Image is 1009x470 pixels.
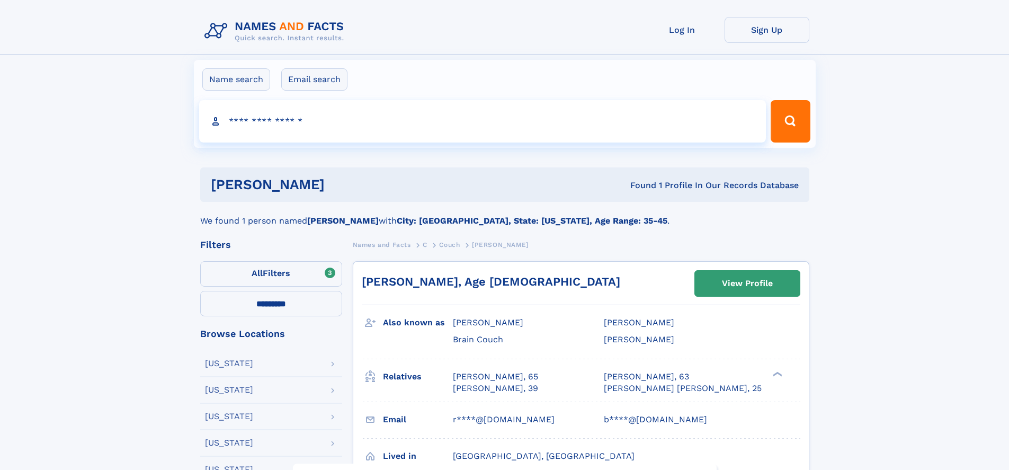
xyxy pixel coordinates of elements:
[199,100,766,143] input: search input
[200,240,342,250] div: Filters
[200,202,809,227] div: We found 1 person named with .
[770,370,783,377] div: ❯
[423,238,427,251] a: C
[439,241,460,249] span: Couch
[423,241,427,249] span: C
[439,238,460,251] a: Couch
[200,17,353,46] img: Logo Names and Facts
[383,368,453,386] h3: Relatives
[604,371,689,383] a: [PERSON_NAME], 63
[453,334,503,344] span: Brain Couch
[477,180,799,191] div: Found 1 Profile In Our Records Database
[453,451,635,461] span: [GEOGRAPHIC_DATA], [GEOGRAPHIC_DATA]
[362,275,620,288] a: [PERSON_NAME], Age [DEMOGRAPHIC_DATA]
[205,412,253,421] div: [US_STATE]
[695,271,800,296] a: View Profile
[640,17,725,43] a: Log In
[281,68,347,91] label: Email search
[722,271,773,296] div: View Profile
[472,241,529,249] span: [PERSON_NAME]
[205,359,253,368] div: [US_STATE]
[453,371,538,383] a: [PERSON_NAME], 65
[202,68,270,91] label: Name search
[725,17,809,43] a: Sign Up
[383,411,453,429] h3: Email
[397,216,667,226] b: City: [GEOGRAPHIC_DATA], State: [US_STATE], Age Range: 35-45
[604,317,674,327] span: [PERSON_NAME]
[383,314,453,332] h3: Also known as
[604,334,674,344] span: [PERSON_NAME]
[307,216,379,226] b: [PERSON_NAME]
[453,317,523,327] span: [PERSON_NAME]
[200,329,342,339] div: Browse Locations
[252,268,263,278] span: All
[200,261,342,287] label: Filters
[771,100,810,143] button: Search Button
[205,439,253,447] div: [US_STATE]
[604,383,762,394] a: [PERSON_NAME] [PERSON_NAME], 25
[383,447,453,465] h3: Lived in
[205,386,253,394] div: [US_STATE]
[211,178,478,191] h1: [PERSON_NAME]
[453,383,538,394] a: [PERSON_NAME], 39
[353,238,411,251] a: Names and Facts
